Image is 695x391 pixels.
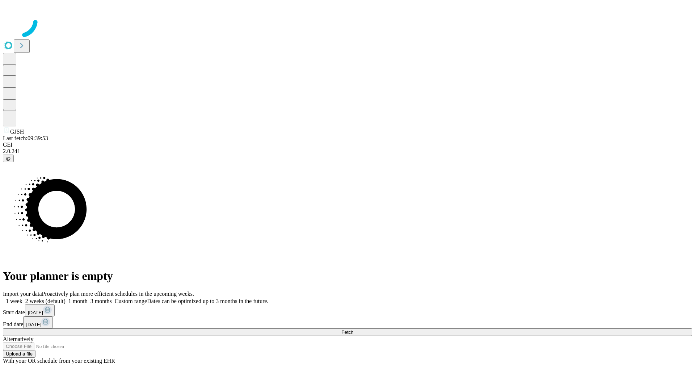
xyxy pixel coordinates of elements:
[3,155,14,162] button: @
[3,135,48,141] span: Last fetch: 09:39:53
[25,304,55,316] button: [DATE]
[3,142,692,148] div: GEI
[3,336,33,342] span: Alternatively
[10,129,24,135] span: GJSH
[147,298,268,304] span: Dates can be optimized up to 3 months in the future.
[3,358,115,364] span: With your OR schedule from your existing EHR
[68,298,88,304] span: 1 month
[26,322,41,327] span: [DATE]
[3,291,42,297] span: Import your data
[3,269,692,283] h1: Your planner is empty
[341,329,353,335] span: Fetch
[3,316,692,328] div: End date
[3,148,692,155] div: 2.0.241
[90,298,112,304] span: 3 months
[6,156,11,161] span: @
[28,310,43,315] span: [DATE]
[3,350,35,358] button: Upload a file
[3,328,692,336] button: Fetch
[3,304,692,316] div: Start date
[23,316,53,328] button: [DATE]
[6,298,22,304] span: 1 week
[115,298,147,304] span: Custom range
[25,298,66,304] span: 2 weeks (default)
[42,291,194,297] span: Proactively plan more efficient schedules in the upcoming weeks.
